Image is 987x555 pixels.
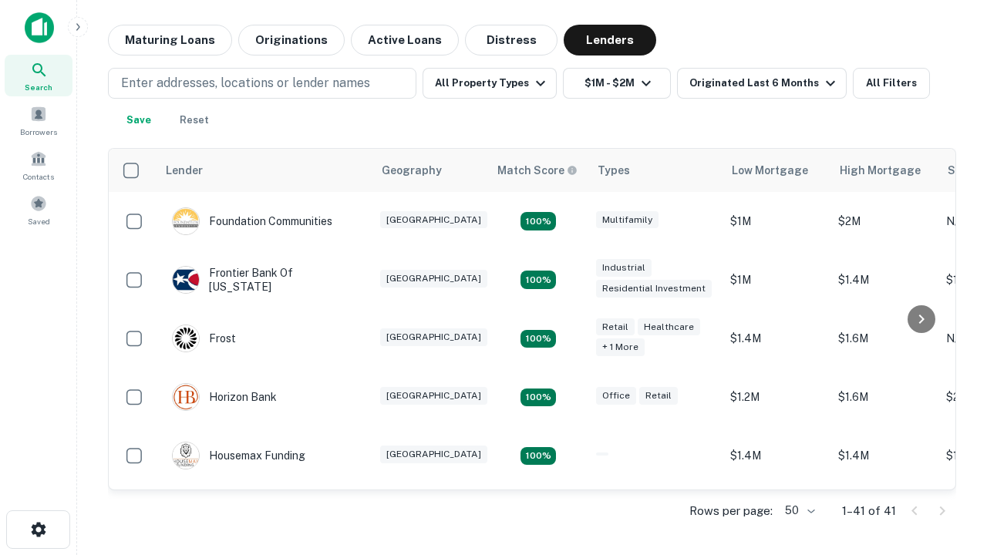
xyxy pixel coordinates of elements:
[372,149,488,192] th: Geography
[596,211,659,229] div: Multifamily
[830,251,938,309] td: $1.4M
[596,387,636,405] div: Office
[520,271,556,289] div: Matching Properties: 4, hasApolloMatch: undefined
[520,212,556,230] div: Matching Properties: 4, hasApolloMatch: undefined
[25,81,52,93] span: Search
[588,149,723,192] th: Types
[689,74,840,92] div: Originated Last 6 Months
[108,68,416,99] button: Enter addresses, locations or lender names
[723,192,830,251] td: $1M
[28,215,50,227] span: Saved
[423,68,557,99] button: All Property Types
[172,207,332,235] div: Foundation Communities
[108,25,232,55] button: Maturing Loans
[639,387,678,405] div: Retail
[465,25,558,55] button: Distress
[677,68,847,99] button: Originated Last 6 Months
[25,12,54,43] img: capitalize-icon.png
[598,161,630,180] div: Types
[596,280,712,298] div: Residential Investment
[173,208,199,234] img: picture
[723,149,830,192] th: Low Mortgage
[596,318,635,336] div: Retail
[121,74,370,92] p: Enter addresses, locations or lender names
[830,368,938,426] td: $1.6M
[5,144,72,186] a: Contacts
[723,309,830,368] td: $1.4M
[380,446,487,463] div: [GEOGRAPHIC_DATA]
[830,192,938,251] td: $2M
[596,259,652,277] div: Industrial
[723,485,830,543] td: $1.4M
[380,211,487,229] div: [GEOGRAPHIC_DATA]
[23,170,54,183] span: Contacts
[238,25,345,55] button: Originations
[732,161,808,180] div: Low Mortgage
[830,149,938,192] th: High Mortgage
[723,251,830,309] td: $1M
[779,499,817,522] div: 50
[166,161,203,180] div: Lender
[351,25,459,55] button: Active Loans
[170,105,219,136] button: Reset
[173,442,199,469] img: picture
[520,447,556,466] div: Matching Properties: 4, hasApolloMatch: undefined
[380,270,487,288] div: [GEOGRAPHIC_DATA]
[380,328,487,346] div: [GEOGRAPHIC_DATA]
[173,267,199,293] img: picture
[853,68,930,99] button: All Filters
[114,105,163,136] button: Save your search to get updates of matches that match your search criteria.
[830,309,938,368] td: $1.6M
[382,161,442,180] div: Geography
[380,387,487,405] div: [GEOGRAPHIC_DATA]
[172,325,236,352] div: Frost
[5,189,72,230] a: Saved
[840,161,921,180] div: High Mortgage
[5,55,72,96] a: Search
[830,485,938,543] td: $1.6M
[520,330,556,348] div: Matching Properties: 4, hasApolloMatch: undefined
[564,25,656,55] button: Lenders
[910,382,987,456] iframe: Chat Widget
[520,388,556,407] div: Matching Properties: 4, hasApolloMatch: undefined
[488,149,588,192] th: Capitalize uses an advanced AI algorithm to match your search with the best lender. The match sco...
[173,325,199,351] img: picture
[20,126,57,138] span: Borrowers
[497,162,574,179] h6: Match Score
[842,502,896,520] p: 1–41 of 41
[173,384,199,410] img: picture
[723,368,830,426] td: $1.2M
[830,426,938,485] td: $1.4M
[497,162,578,179] div: Capitalize uses an advanced AI algorithm to match your search with the best lender. The match sco...
[723,426,830,485] td: $1.4M
[172,383,277,411] div: Horizon Bank
[638,318,700,336] div: Healthcare
[5,99,72,141] a: Borrowers
[172,442,305,469] div: Housemax Funding
[689,502,773,520] p: Rows per page:
[596,338,645,356] div: + 1 more
[157,149,372,192] th: Lender
[563,68,671,99] button: $1M - $2M
[172,266,357,294] div: Frontier Bank Of [US_STATE]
